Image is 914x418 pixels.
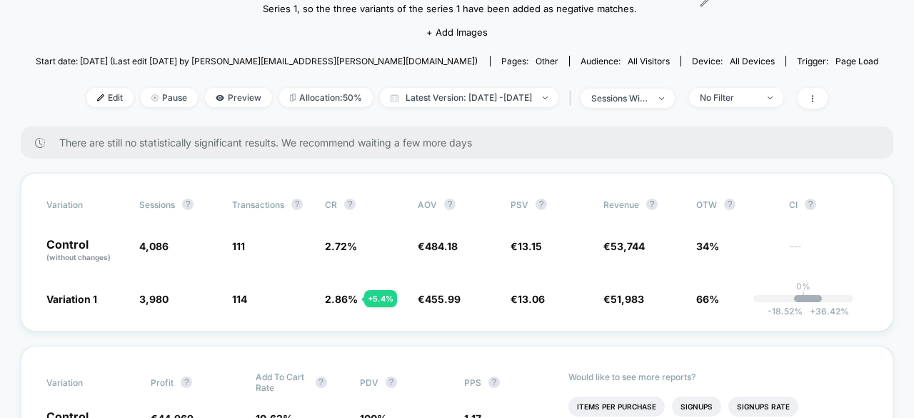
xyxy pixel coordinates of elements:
span: CR [325,199,337,210]
span: Transactions [232,199,284,210]
span: -18.52 % [768,306,803,317]
span: all devices [730,56,775,66]
span: CI [789,199,868,210]
li: Signups [672,397,721,417]
img: edit [97,94,104,101]
span: Start date: [DATE] (Last edit [DATE] by [PERSON_NAME][EMAIL_ADDRESS][PERSON_NAME][DOMAIN_NAME]) [36,56,478,66]
button: ? [181,377,192,388]
span: 2.72 % [325,240,357,252]
p: 0% [796,281,810,292]
span: Profit [151,377,174,388]
img: calendar [391,94,398,101]
span: 34% [696,240,719,252]
button: ? [536,199,547,210]
span: + Add Images [426,26,488,38]
p: Would like to see more reports? [568,372,868,382]
span: 66% [696,293,719,305]
img: rebalance [290,94,296,101]
span: other [536,56,558,66]
span: € [603,293,644,305]
span: Add To Cart Rate [256,372,308,393]
button: ? [182,199,194,210]
span: 2.86 % [325,293,358,305]
span: OTW [696,199,775,210]
button: ? [316,377,327,388]
span: There are still no statistically significant results. We recommend waiting a few more days [59,136,865,149]
span: Sessions [139,199,175,210]
span: 13.06 [518,293,545,305]
span: 3,980 [139,293,169,305]
span: € [603,240,645,252]
span: PDV [360,377,378,388]
span: Edit [86,88,134,107]
span: Preview [205,88,272,107]
span: All Visitors [628,56,670,66]
span: 111 [232,240,245,252]
span: PPS [464,377,481,388]
button: ? [444,199,456,210]
div: sessions with impression [591,93,648,104]
span: PSV [511,199,528,210]
div: Trigger: [797,56,878,66]
button: ? [805,199,816,210]
img: end [543,96,548,99]
img: end [151,94,159,101]
span: 53,744 [611,240,645,252]
span: | [566,88,581,109]
span: Device: [681,56,785,66]
span: 114 [232,293,247,305]
span: € [511,293,545,305]
span: Variation [46,372,125,393]
div: Pages: [501,56,558,66]
span: Pause [141,88,198,107]
span: (without changes) [46,253,111,262]
p: Control [46,239,125,263]
div: Audience: [581,56,670,66]
span: 13.15 [518,240,542,252]
span: 484.18 [425,240,458,252]
button: ? [646,199,658,210]
span: € [511,240,542,252]
span: Variation 1 [46,293,97,305]
span: Allocation: 50% [279,88,373,107]
span: € [418,240,458,252]
span: Revenue [603,199,639,210]
button: ? [488,377,500,388]
div: + 5.4 % [364,290,397,307]
button: ? [724,199,735,210]
span: € [418,293,461,305]
span: --- [789,242,868,263]
span: Page Load [835,56,878,66]
span: 36.42 % [803,306,849,317]
span: 455.99 [425,293,461,305]
span: Latest Version: [DATE] - [DATE] [380,88,558,107]
span: AOV [418,199,437,210]
li: Signups Rate [728,397,798,417]
span: 51,983 [611,293,644,305]
p: | [802,292,805,302]
span: 4,086 [139,240,169,252]
button: ? [291,199,303,210]
button: ? [386,377,397,388]
img: end [659,97,664,100]
li: Items Per Purchase [568,397,665,417]
div: No Filter [700,92,757,103]
button: ? [344,199,356,210]
span: Variation [46,199,125,210]
img: end [768,96,773,99]
span: + [810,306,815,317]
